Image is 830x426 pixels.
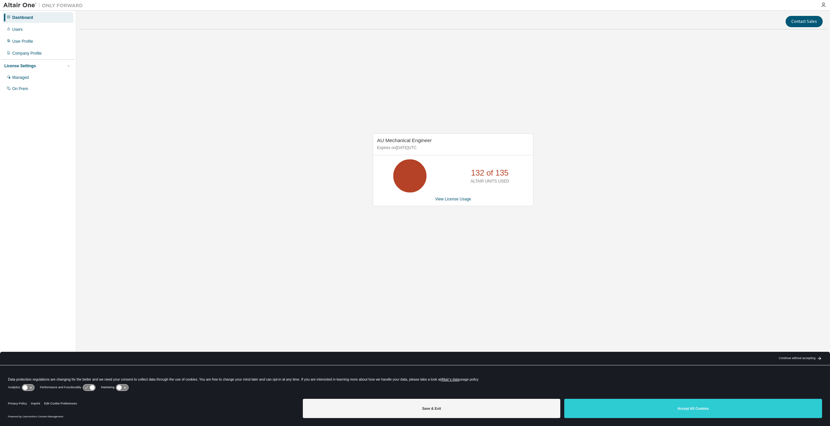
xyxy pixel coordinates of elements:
img: Altair One [3,2,86,9]
div: Users [12,27,23,32]
div: On Prem [12,86,28,91]
div: Company Profile [12,51,42,56]
div: Dashboard [12,15,33,20]
p: Expires on [DATE] UTC [377,145,527,151]
button: Contact Sales [786,16,823,27]
p: 132 of 135 [471,167,509,179]
p: ALTAIR UNITS USED [470,179,509,184]
div: License Settings [4,63,36,69]
a: View License Usage [435,197,471,201]
div: User Profile [12,39,33,44]
div: Managed [12,75,29,80]
span: AU Mechanical Engineer [377,137,432,143]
